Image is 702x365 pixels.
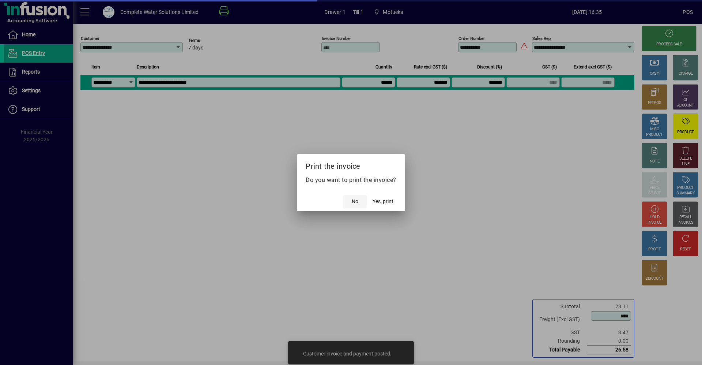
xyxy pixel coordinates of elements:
[297,154,405,175] h2: Print the invoice
[370,195,396,208] button: Yes, print
[306,176,396,185] p: Do you want to print the invoice?
[373,198,393,205] span: Yes, print
[343,195,367,208] button: No
[352,198,358,205] span: No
